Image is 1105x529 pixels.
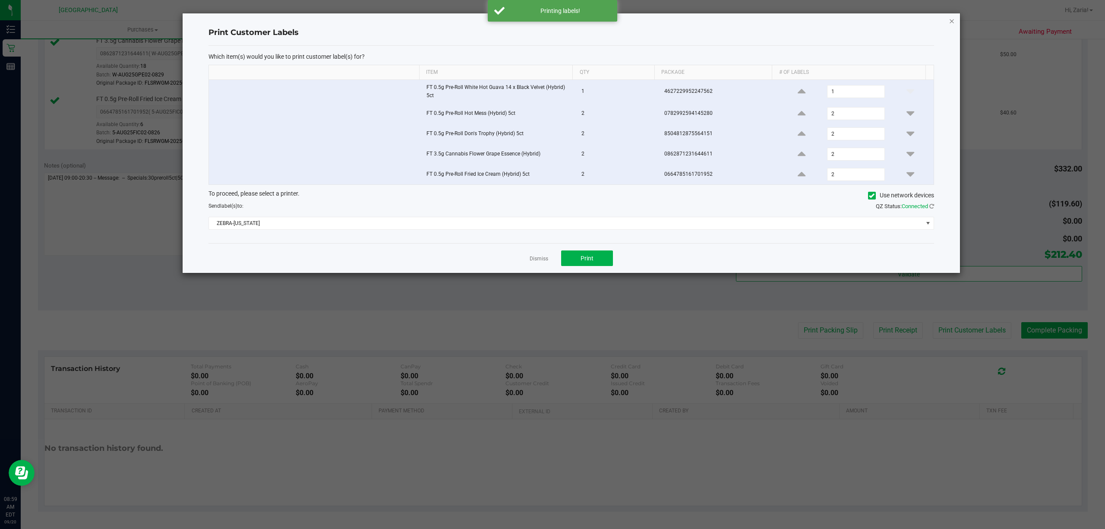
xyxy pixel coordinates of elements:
th: Package [654,65,772,80]
h4: Print Customer Labels [208,27,934,38]
span: label(s) [220,203,237,209]
label: Use network devices [868,191,934,200]
td: 0862871231644611 [659,144,778,165]
th: Item [419,65,573,80]
th: # of labels [772,65,925,80]
th: Qty [572,65,654,80]
span: Connected [902,203,928,209]
p: Which item(s) would you like to print customer label(s) for? [208,53,934,60]
iframe: Resource center [9,460,35,486]
a: Dismiss [530,255,548,263]
div: Printing labels! [509,6,611,15]
span: Send to: [208,203,243,209]
div: To proceed, please select a printer. [202,189,941,202]
td: FT 0.5g Pre-Roll Hot Mess (Hybrid) 5ct [421,104,577,124]
td: 8504812875564151 [659,124,778,144]
td: 2 [576,165,659,184]
td: 4627229952247562 [659,80,778,104]
span: QZ Status: [876,203,934,209]
td: FT 0.5g Pre-Roll White Hot Guava 14 x Black Velvet (Hybrid) 5ct [421,80,577,104]
td: FT 0.5g Pre-Roll Don's Trophy (Hybrid) 5ct [421,124,577,144]
td: 1 [576,80,659,104]
td: FT 0.5g Pre-Roll Fried Ice Cream (Hybrid) 5ct [421,165,577,184]
td: 2 [576,124,659,144]
td: 0782992594145280 [659,104,778,124]
button: Print [561,250,613,266]
td: 2 [576,144,659,165]
span: ZEBRA-[US_STATE] [209,217,923,229]
td: 0664785161701952 [659,165,778,184]
td: FT 3.5g Cannabis Flower Grape Essence (Hybrid) [421,144,577,165]
span: Print [581,255,594,262]
td: 2 [576,104,659,124]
